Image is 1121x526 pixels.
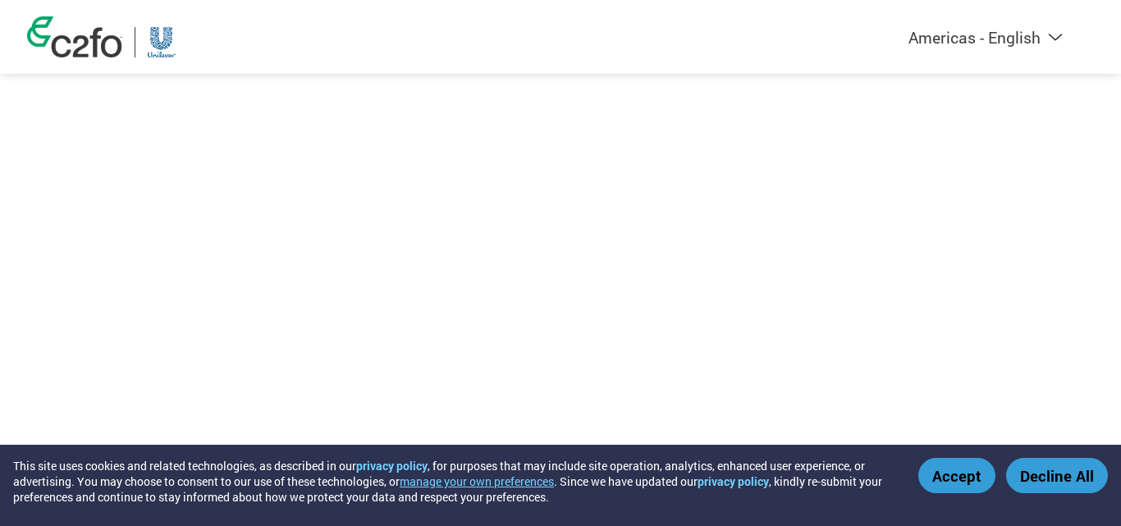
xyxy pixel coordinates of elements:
a: privacy policy [356,458,428,473]
img: c2fo logo [27,16,122,57]
button: manage your own preferences [400,473,554,489]
img: Unilever [148,27,176,57]
a: privacy policy [698,473,769,489]
div: This site uses cookies and related technologies, as described in our , for purposes that may incl... [13,458,895,505]
button: Decline All [1006,458,1108,493]
button: Accept [918,458,995,493]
